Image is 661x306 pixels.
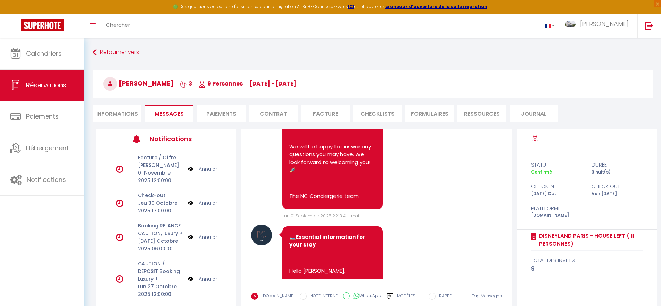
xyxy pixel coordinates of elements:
[26,81,66,89] span: Réservations
[199,275,217,283] a: Annuler
[587,191,648,197] div: Ven [DATE]
[197,105,246,122] li: Paiements
[199,233,217,241] a: Annuler
[249,105,298,122] li: Contrat
[138,199,183,215] p: Jeu 30 Octobre 2025 17:00:00
[531,256,643,265] div: total des invités
[350,292,381,300] label: WhatsApp
[397,293,415,305] label: Modèles
[155,110,184,118] span: Messages
[188,165,193,173] img: NO IMAGE
[587,182,648,191] div: check out
[531,169,552,175] span: Confirmé
[385,3,487,9] a: créneaux d'ouverture de la salle migration
[249,80,296,88] span: [DATE] - [DATE]
[26,49,62,58] span: Calendriers
[150,131,204,147] h3: Notifications
[510,105,558,122] li: Journal
[199,80,243,88] span: 9 Personnes
[6,3,26,24] button: Ouvrir le widget de chat LiveChat
[93,46,653,59] a: Retourner vers
[289,267,376,275] p: Hello [PERSON_NAME],
[138,222,183,237] p: Booking RELANCE CAUTION, luxury +
[301,105,350,122] li: Facture
[565,21,576,27] img: ...
[587,169,648,176] div: 3 nuit(s)
[26,144,69,152] span: Hébergement
[353,105,402,122] li: CHECKLISTS
[258,293,295,300] label: [DOMAIN_NAME]
[289,143,376,174] p: We will be happy to answer any questions you may have. We look forward to welcoming you! 🚀
[188,199,193,207] img: NO IMAGE
[307,293,338,300] label: NOTE INTERNE
[289,233,366,249] strong: Essential information for your stay
[138,154,183,161] p: Facture / Offre
[106,21,130,29] span: Chercher
[138,283,183,298] p: Lun 27 Octobre 2025 12:00:00
[526,212,587,219] div: [DOMAIN_NAME]
[472,293,502,299] span: Tag Messages
[138,192,183,199] p: Check-out
[26,112,59,121] span: Paiements
[199,199,217,207] a: Annuler
[531,265,643,273] div: 9
[631,275,656,301] iframe: Chat
[526,161,587,169] div: statut
[348,3,354,9] a: ICI
[436,293,453,300] label: RAPPEL
[251,225,272,245] img: 1638521760.jpg
[587,161,648,169] div: durée
[282,213,360,219] span: Lun 01 Septembre 2025 22:13:41 - mail
[188,233,193,241] img: NO IMAGE
[93,105,141,122] li: Informations
[138,161,183,184] p: [PERSON_NAME] 01 Novembre 2025 12:00:00
[27,175,66,184] span: Notifications
[560,14,637,38] a: ... [PERSON_NAME]
[101,14,135,38] a: Chercher
[199,165,217,173] a: Annuler
[537,232,643,248] a: Disneyland Paris - House Left ( 11 personnes)
[405,105,454,122] li: FORMULAIRES
[289,192,376,200] p: The NC Conciergerie team
[457,105,506,122] li: Ressources
[289,233,376,249] p: 🛏️
[188,275,193,283] img: NO IMAGE
[526,191,587,197] div: [DATE] Oct
[138,260,183,283] p: CAUTION / DEPOSIT Booking Luxury +
[138,237,183,252] p: [DATE] Octobre 2025 06:00:00
[580,19,629,28] span: [PERSON_NAME]
[526,204,587,212] div: Plateforme
[180,80,192,88] span: 3
[645,21,653,30] img: logout
[526,182,587,191] div: check in
[103,79,173,88] span: [PERSON_NAME]
[21,19,64,31] img: Super Booking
